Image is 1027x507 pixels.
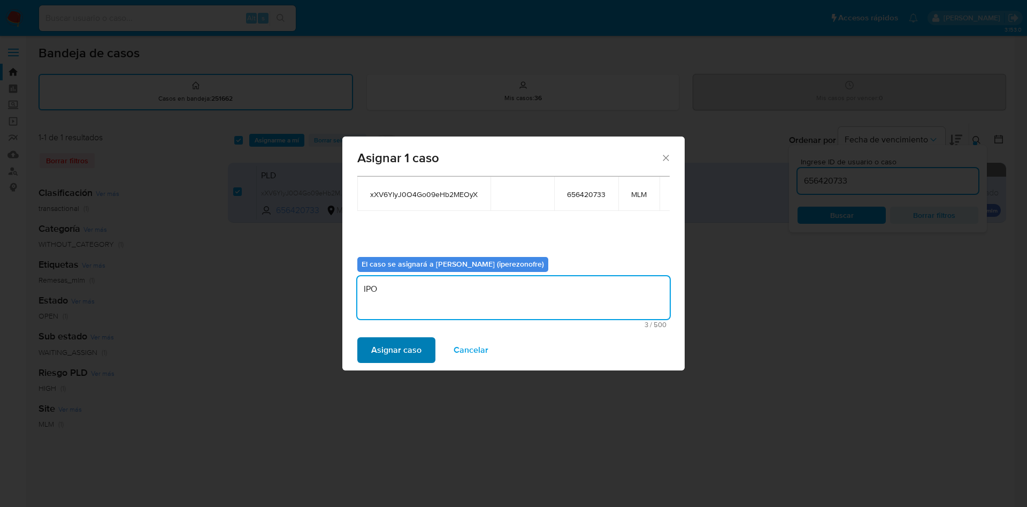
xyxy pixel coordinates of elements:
textarea: IPO [357,276,670,319]
div: assign-modal [342,137,685,370]
span: Asignar caso [371,338,421,362]
span: MLM [631,190,647,199]
b: El caso se asignará a [PERSON_NAME] (iperezonofre) [362,259,544,269]
span: xXV6YlyJ0O4Go09eHb2MEOyX [370,190,478,199]
button: Cancelar [440,337,502,363]
span: 656420733 [567,190,606,199]
span: Máximo 500 caracteres [361,321,666,328]
span: Asignar 1 caso [357,152,661,164]
button: Asignar caso [357,337,435,363]
button: Cerrar ventana [661,153,670,162]
span: Cancelar [454,338,488,362]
